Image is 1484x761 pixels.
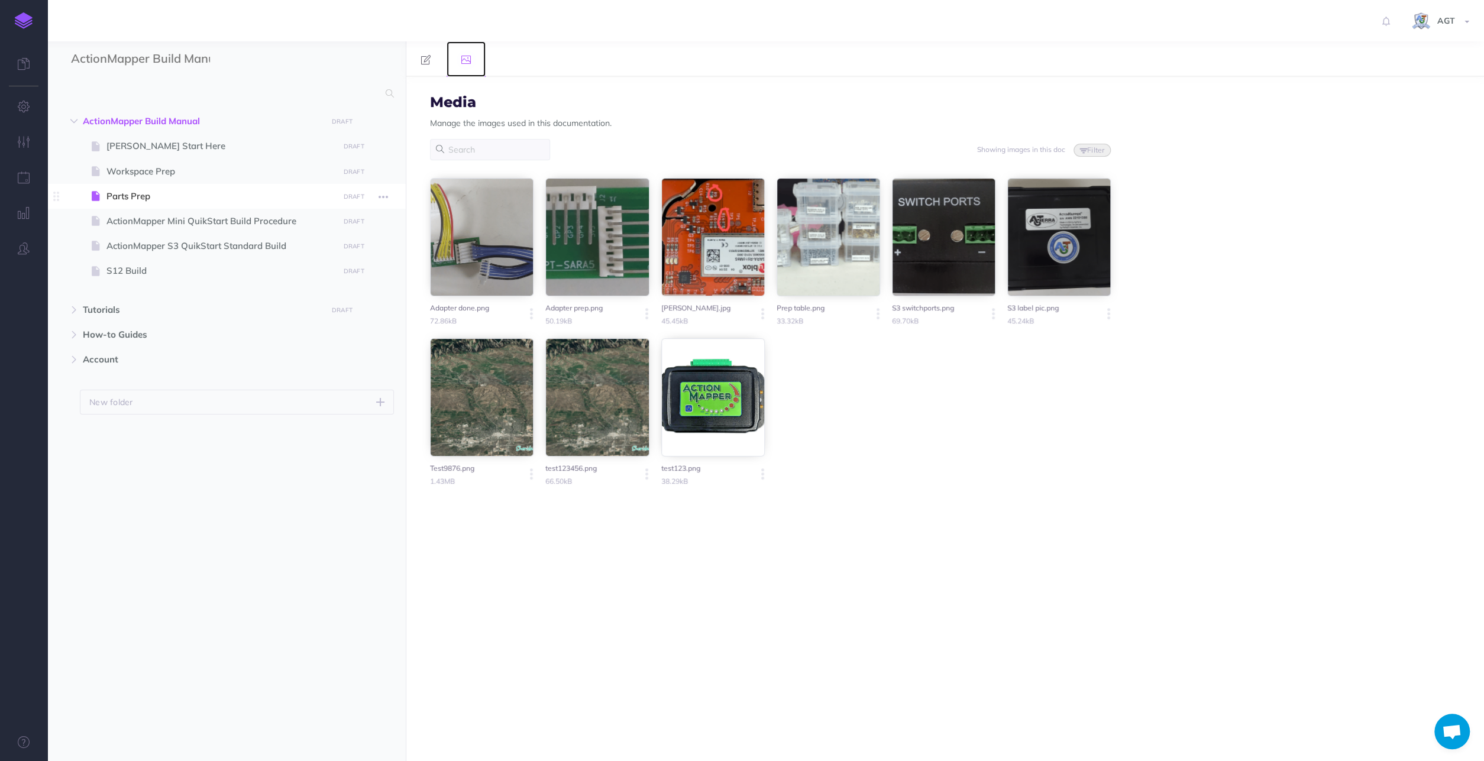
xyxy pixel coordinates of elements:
[71,50,210,68] input: Documentation Name
[661,315,752,326] small: 45.45kB
[15,12,33,29] img: logo-mark.svg
[71,83,379,104] input: Search
[661,475,752,487] small: 38.29kB
[344,267,364,275] small: DRAFT
[106,139,335,153] span: [PERSON_NAME] Start Here
[545,475,636,487] small: 66.50kB
[430,139,550,160] input: Search
[430,315,521,326] small: 72.86kB
[106,264,335,278] span: S12 Build
[339,264,368,278] button: DRAFT
[106,214,335,228] span: ActionMapper Mini QuikStart Build Procedure
[777,315,868,326] small: 33.32kB
[1007,315,1098,326] small: 45.24kB
[977,145,1065,154] small: Showing images in this doc
[645,306,648,322] i: More actions
[328,303,357,317] button: DRAFT
[339,165,368,179] button: DRAFT
[877,306,880,322] i: More actions
[344,143,364,150] small: DRAFT
[83,303,320,317] span: Tutorials
[80,390,394,414] button: New folder
[530,466,533,482] i: More actions
[1434,714,1470,749] a: Open chat
[1107,306,1110,322] i: More actions
[83,114,320,128] span: ActionMapper Build Manual
[89,396,133,409] p: New folder
[328,115,357,128] button: DRAFT
[430,116,612,129] p: Manage the images used in this documentation.
[430,95,612,110] h3: Media
[339,215,368,228] button: DRAFT
[892,315,983,326] small: 69.70kB
[332,306,353,314] small: DRAFT
[761,306,764,322] i: More actions
[106,164,335,179] span: Workspace Prep
[1074,144,1111,157] button: Filter
[106,239,335,253] span: ActionMapper S3 QuikStart Standard Build
[83,328,320,342] span: How-to Guides
[1431,15,1461,26] span: AGT
[344,168,364,176] small: DRAFT
[344,242,364,250] small: DRAFT
[1411,11,1431,32] img: iCxL6hB4gPtK36lnwjqkK90dLekSAv8p9JC67nPZ.png
[344,218,364,225] small: DRAFT
[332,118,353,125] small: DRAFT
[83,352,320,367] span: Account
[430,475,521,487] small: 1.43MB
[645,466,648,482] i: More actions
[344,193,364,200] small: DRAFT
[545,315,636,326] small: 50.19kB
[530,306,533,322] i: More actions
[339,239,368,253] button: DRAFT
[339,190,368,203] button: DRAFT
[761,466,764,482] i: More actions
[992,306,995,322] i: More actions
[106,189,335,203] span: Parts Prep
[339,140,368,153] button: DRAFT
